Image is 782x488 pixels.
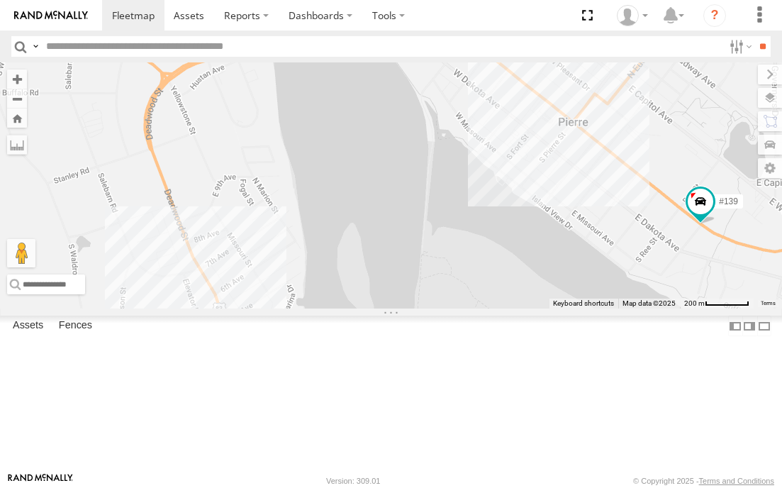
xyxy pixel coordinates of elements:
[8,474,73,488] a: Visit our Website
[757,316,771,336] label: Hide Summary Table
[7,109,27,128] button: Zoom Home
[684,299,705,307] span: 200 m
[52,316,99,336] label: Fences
[7,239,35,267] button: Drag Pegman onto the map to open Street View
[703,4,726,27] i: ?
[7,70,27,89] button: Zoom in
[742,316,756,336] label: Dock Summary Table to the Right
[30,36,41,57] label: Search Query
[728,316,742,336] label: Dock Summary Table to the Left
[7,135,27,155] label: Measure
[622,299,676,307] span: Map data ©2025
[612,5,653,26] div: Kale Urban
[553,299,614,309] button: Keyboard shortcuts
[14,11,88,21] img: rand-logo.svg
[680,299,754,309] button: Map Scale: 200 m per 59 pixels
[7,89,27,109] button: Zoom out
[6,316,50,336] label: Assets
[761,300,776,306] a: Terms (opens in new tab)
[633,477,774,485] div: © Copyright 2025 -
[724,36,754,57] label: Search Filter Options
[719,196,738,206] span: #139
[326,477,380,485] div: Version: 309.01
[758,158,782,178] label: Map Settings
[699,477,774,485] a: Terms and Conditions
